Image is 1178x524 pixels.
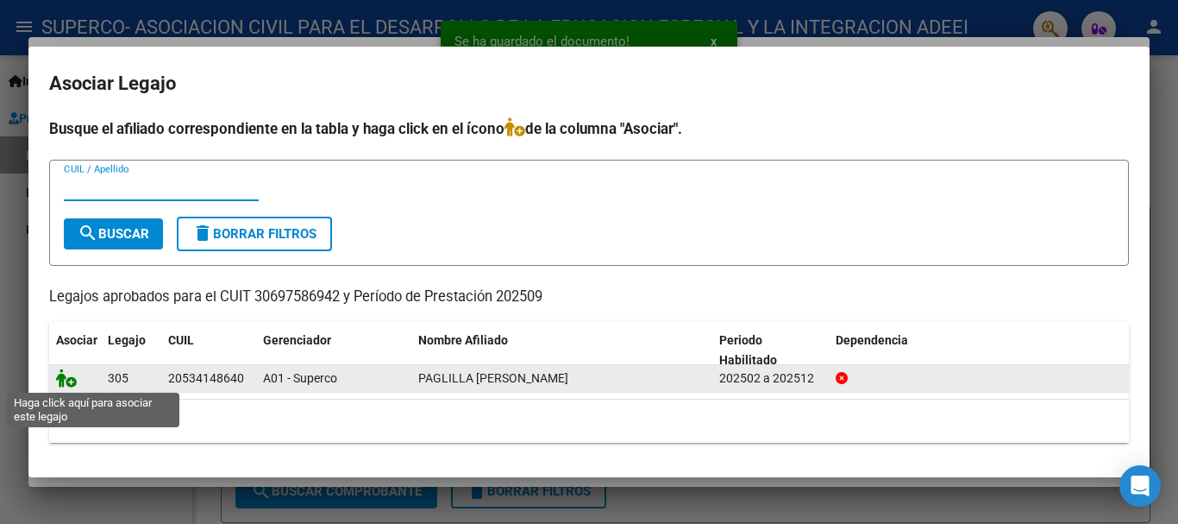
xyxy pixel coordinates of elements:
[101,322,161,379] datatable-header-cell: Legajo
[829,322,1130,379] datatable-header-cell: Dependencia
[177,217,332,251] button: Borrar Filtros
[78,223,98,243] mat-icon: search
[411,322,712,379] datatable-header-cell: Nombre Afiliado
[78,226,149,242] span: Buscar
[49,67,1129,100] h2: Asociar Legajo
[168,369,244,388] div: 20534148640
[108,333,146,347] span: Legajo
[418,333,508,347] span: Nombre Afiliado
[168,333,194,347] span: CUIL
[161,322,256,379] datatable-header-cell: CUIL
[719,369,822,388] div: 202502 a 202512
[1119,465,1161,507] div: Open Intercom Messenger
[256,322,411,379] datatable-header-cell: Gerenciador
[418,371,568,385] span: PAGLILLA LEON
[192,223,213,243] mat-icon: delete
[56,333,97,347] span: Asociar
[263,371,337,385] span: A01 - Superco
[49,287,1129,308] p: Legajos aprobados para el CUIT 30697586942 y Período de Prestación 202509
[108,371,128,385] span: 305
[64,218,163,249] button: Buscar
[49,322,101,379] datatable-header-cell: Asociar
[719,333,777,367] span: Periodo Habilitado
[836,333,908,347] span: Dependencia
[49,117,1129,140] h4: Busque el afiliado correspondiente en la tabla y haga click en el ícono de la columna "Asociar".
[192,226,316,242] span: Borrar Filtros
[49,400,1129,443] div: 1 registros
[263,333,331,347] span: Gerenciador
[712,322,829,379] datatable-header-cell: Periodo Habilitado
